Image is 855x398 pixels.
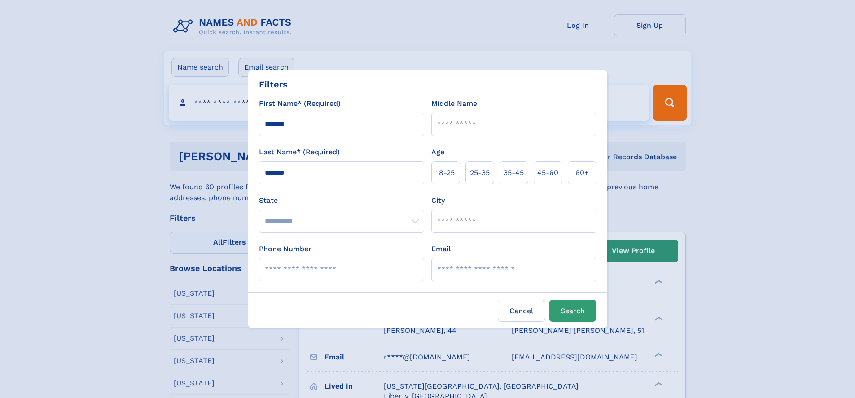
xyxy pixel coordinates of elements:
label: Middle Name [431,98,477,109]
label: State [259,195,424,206]
label: Age [431,147,444,157]
label: City [431,195,445,206]
label: Last Name* (Required) [259,147,340,157]
button: Search [549,300,596,322]
span: 35‑45 [504,167,524,178]
span: 25‑35 [470,167,490,178]
label: Email [431,244,451,254]
div: Filters [259,78,288,91]
span: 18‑25 [436,167,455,178]
label: Cancel [498,300,545,322]
label: Phone Number [259,244,311,254]
label: First Name* (Required) [259,98,341,109]
span: 60+ [575,167,589,178]
span: 45‑60 [537,167,558,178]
